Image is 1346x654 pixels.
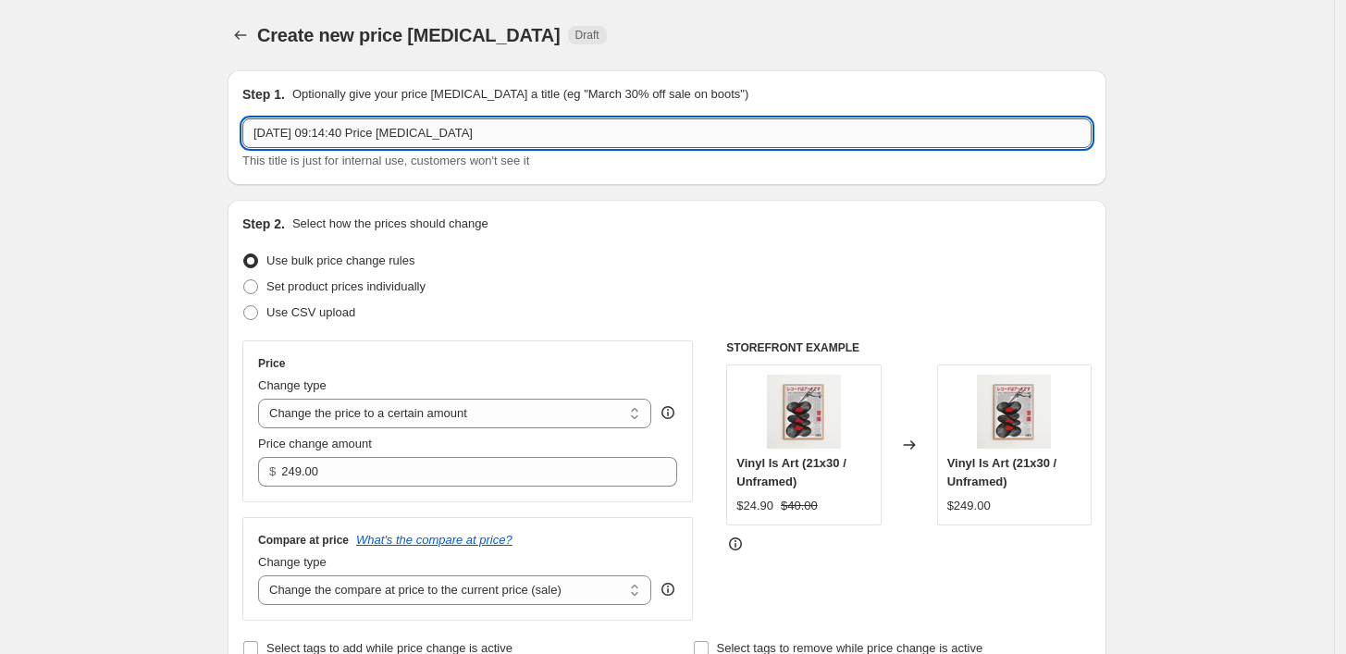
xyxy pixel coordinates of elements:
span: Use CSV upload [266,305,355,319]
p: Select how the prices should change [292,215,488,233]
span: Change type [258,555,327,569]
strike: $40.00 [781,497,818,515]
div: help [659,403,677,422]
span: Price change amount [258,437,372,450]
span: Set product prices individually [266,279,426,293]
button: Price change jobs [228,22,253,48]
img: LP_80x.png [767,375,841,449]
div: $24.90 [736,497,773,515]
span: Draft [575,28,599,43]
input: 80.00 [281,457,648,487]
span: Vinyl Is Art (21x30 / Unframed) [736,456,846,488]
span: Vinyl Is Art (21x30 / Unframed) [947,456,1057,488]
button: What's the compare at price? [356,533,512,547]
span: $ [269,464,276,478]
h3: Compare at price [258,533,349,548]
div: help [659,580,677,598]
span: This title is just for internal use, customers won't see it [242,154,529,167]
h3: Price [258,356,285,371]
p: Optionally give your price [MEDICAL_DATA] a title (eg "March 30% off sale on boots") [292,85,748,104]
span: Change type [258,378,327,392]
h6: STOREFRONT EXAMPLE [726,340,1092,355]
img: LP_80x.png [977,375,1051,449]
span: Create new price [MEDICAL_DATA] [257,25,561,45]
div: $249.00 [947,497,991,515]
h2: Step 2. [242,215,285,233]
h2: Step 1. [242,85,285,104]
input: 30% off holiday sale [242,118,1092,148]
span: Use bulk price change rules [266,253,414,267]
